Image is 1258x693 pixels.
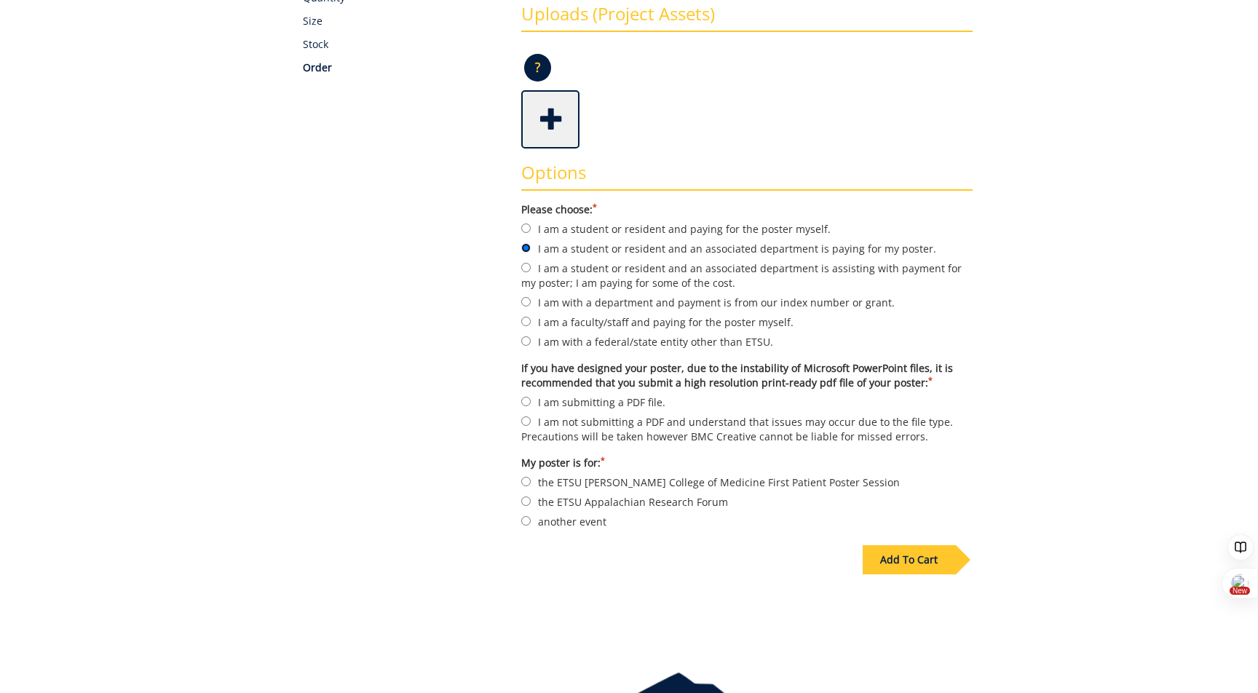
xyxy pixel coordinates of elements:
[521,477,531,486] input: the ETSU [PERSON_NAME] College of Medicine First Patient Poster Session
[521,221,973,237] label: I am a student or resident and paying for the poster myself.
[303,37,500,52] p: Stock
[524,54,551,82] p: ?
[521,413,973,444] label: I am not submitting a PDF and understand that issues may occur due to the file type. Precautions ...
[303,60,500,75] p: Order
[521,496,531,506] input: the ETSU Appalachian Research Forum
[521,397,531,406] input: I am submitting a PDF file.
[521,4,973,32] h3: Uploads (Project Assets)
[303,14,500,28] p: Size
[521,243,531,253] input: I am a student or resident and an associated department is paying for my poster.
[521,314,973,330] label: I am a faculty/staff and paying for the poster myself.
[521,474,973,490] label: the ETSU [PERSON_NAME] College of Medicine First Patient Poster Session
[521,361,973,390] label: If you have designed your poster, due to the instability of Microsoft PowerPoint files, it is rec...
[521,297,531,306] input: I am with a department and payment is from our index number or grant.
[521,202,973,217] label: Please choose:
[521,394,973,410] label: I am submitting a PDF file.
[521,333,973,349] label: I am with a federal/state entity other than ETSU.
[521,456,973,470] label: My poster is for:
[521,240,973,256] label: I am a student or resident and an associated department is paying for my poster.
[863,545,955,574] div: Add To Cart
[521,163,973,191] h3: Options
[521,416,531,426] input: I am not submitting a PDF and understand that issues may occur due to the file type. Precautions ...
[521,294,973,310] label: I am with a department and payment is from our index number or grant.
[521,513,973,529] label: another event
[521,336,531,346] input: I am with a federal/state entity other than ETSU.
[521,317,531,326] input: I am a faculty/staff and paying for the poster myself.
[521,260,973,290] label: I am a student or resident and an associated department is assisting with payment for my poster; ...
[521,494,973,510] label: the ETSU Appalachian Research Forum
[521,223,531,233] input: I am a student or resident and paying for the poster myself.
[521,263,531,272] input: I am a student or resident and an associated department is assisting with payment for my poster; ...
[521,516,531,526] input: another event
